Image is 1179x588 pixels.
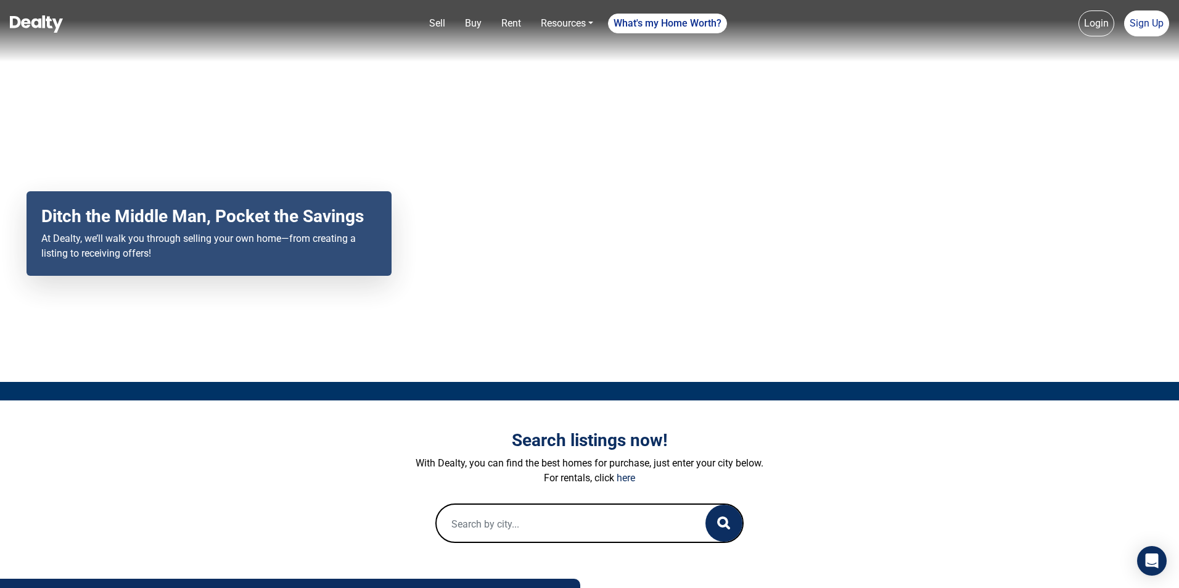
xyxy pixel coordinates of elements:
img: Dealty - Buy, Sell & Rent Homes [10,15,63,33]
a: Resources [536,11,598,36]
a: here [617,472,635,484]
p: With Dealty, you can find the best homes for purchase, just enter your city below. [247,456,932,471]
h2: Ditch the Middle Man, Pocket the Savings [41,206,377,227]
a: What's my Home Worth? [608,14,727,33]
input: Search by city... [437,505,681,544]
a: Buy [460,11,487,36]
p: For rentals, click [247,471,932,486]
p: At Dealty, we’ll walk you through selling your own home—from creating a listing to receiving offers! [41,231,377,261]
a: Sell [424,11,450,36]
h3: Search listings now! [247,430,932,451]
div: Open Intercom Messenger [1137,546,1167,576]
a: Sign Up [1124,10,1169,36]
a: Login [1078,10,1114,36]
a: Rent [496,11,526,36]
